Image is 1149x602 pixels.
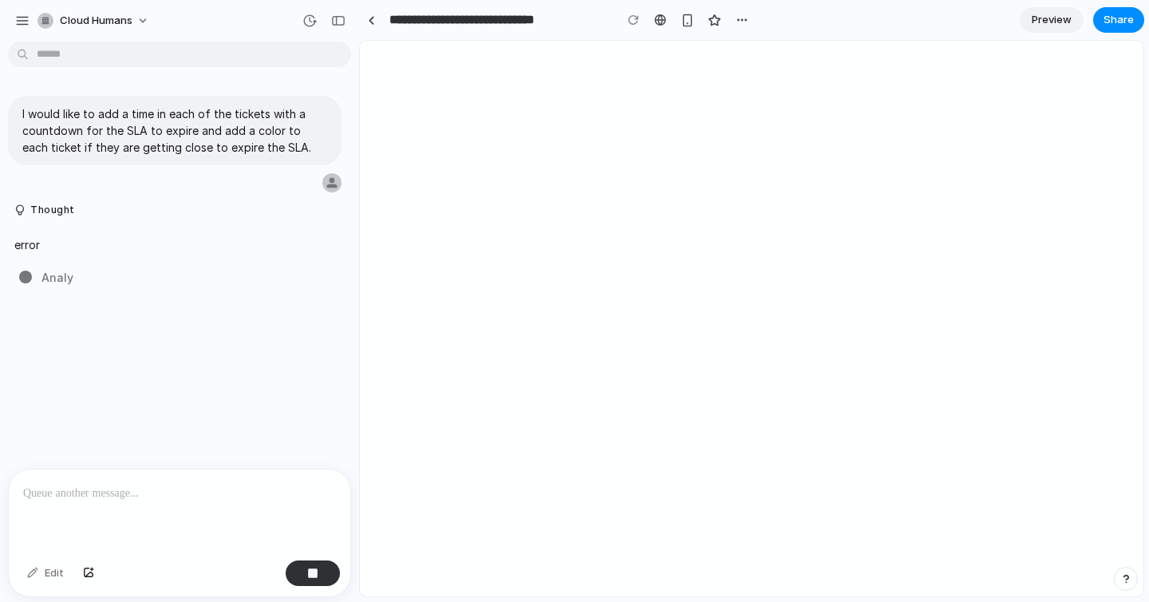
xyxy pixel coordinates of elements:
[1104,12,1134,28] span: Share
[31,8,157,34] button: Cloud Humans
[60,13,132,29] span: Cloud Humans
[1093,7,1144,33] button: Share
[1032,12,1072,28] span: Preview
[1020,7,1084,33] a: Preview
[41,269,73,286] span: Analy
[14,236,40,253] p: error
[22,105,327,156] p: I would like to add a time in each of the tickets with a countdown for the SLA to expire and add ...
